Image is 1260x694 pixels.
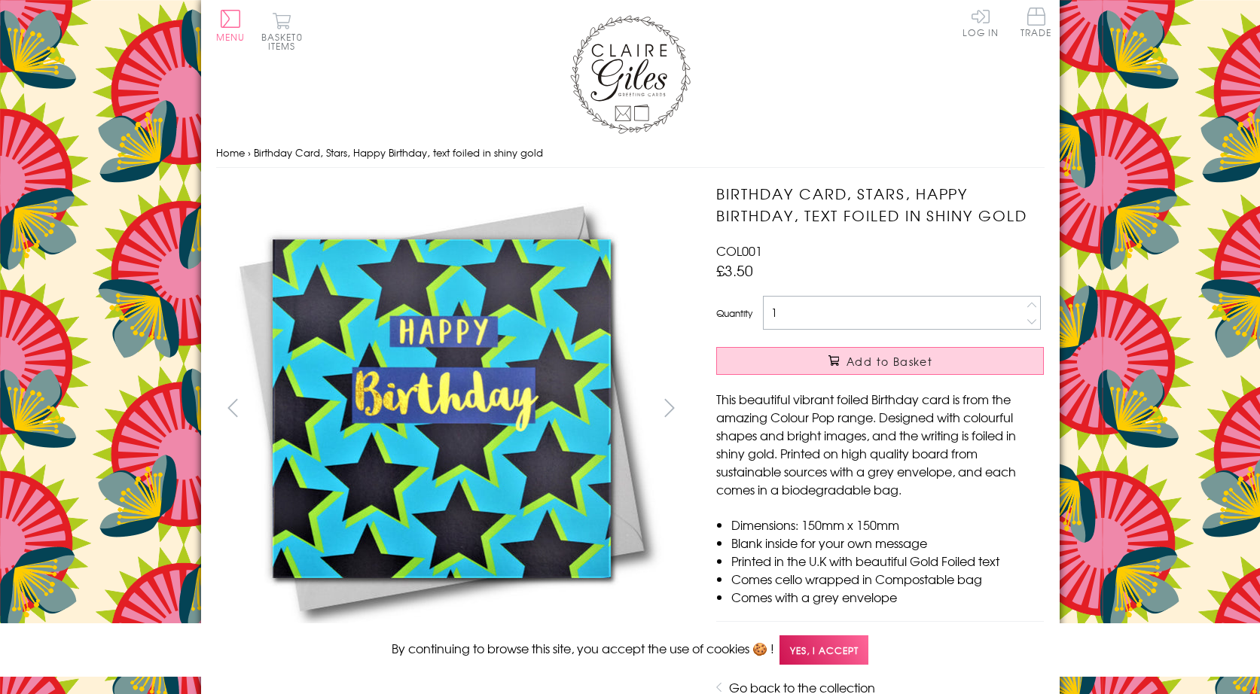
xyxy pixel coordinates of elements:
span: 0 items [268,30,303,53]
span: Add to Basket [847,354,932,369]
span: › [248,145,251,160]
span: Menu [216,30,246,44]
button: Add to Basket [716,347,1044,375]
a: Log In [963,8,999,37]
a: Home [216,145,245,160]
label: Quantity [716,306,752,320]
li: Dimensions: 150mm x 150mm [731,516,1044,534]
a: Trade [1021,8,1052,40]
span: Birthday Card, Stars, Happy Birthday, text foiled in shiny gold [254,145,543,160]
img: Claire Giles Greetings Cards [570,15,691,134]
span: £3.50 [716,260,753,281]
img: Birthday Card, Stars, Happy Birthday, text foiled in shiny gold [216,183,668,635]
li: Comes cello wrapped in Compostable bag [731,570,1044,588]
button: Menu [216,10,246,41]
span: COL001 [716,242,762,260]
h1: Birthday Card, Stars, Happy Birthday, text foiled in shiny gold [716,183,1044,227]
button: prev [216,391,250,425]
span: Yes, I accept [779,635,868,665]
nav: breadcrumbs [216,138,1045,169]
button: Basket0 items [261,12,303,50]
p: This beautiful vibrant foiled Birthday card is from the amazing Colour Pop range. Designed with c... [716,390,1044,498]
li: Printed in the U.K with beautiful Gold Foiled text [731,552,1044,570]
li: Comes with a grey envelope [731,588,1044,606]
button: next [652,391,686,425]
span: Trade [1021,8,1052,37]
li: Blank inside for your own message [731,534,1044,552]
